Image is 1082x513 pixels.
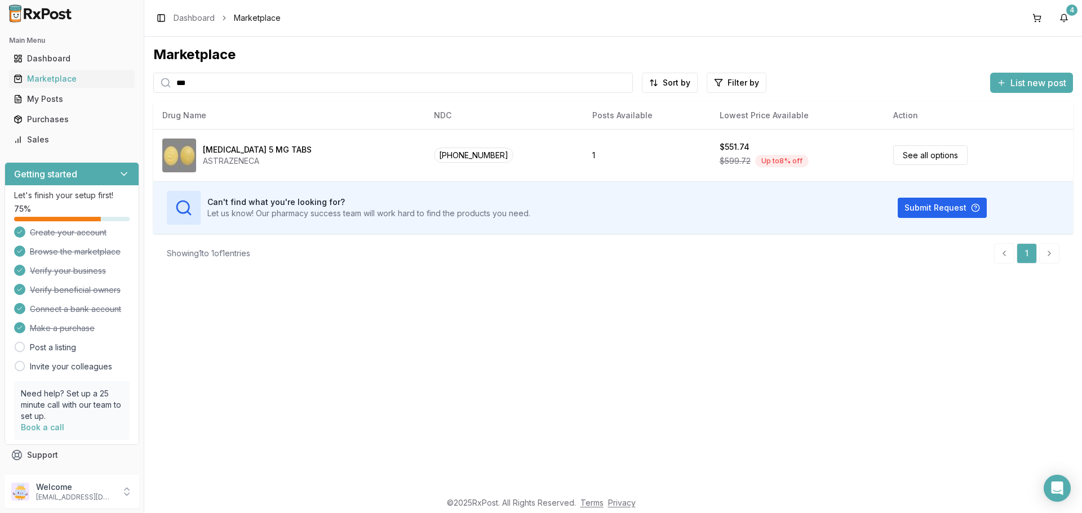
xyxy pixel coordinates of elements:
[14,73,130,84] div: Marketplace
[5,465,139,485] button: Feedback
[9,109,135,130] a: Purchases
[1017,243,1037,264] a: 1
[990,78,1073,90] a: List new post
[994,243,1059,264] nav: pagination
[203,155,312,167] div: ASTRAZENECA
[5,445,139,465] button: Support
[5,131,139,149] button: Sales
[14,190,130,201] p: Let's finish your setup first!
[990,73,1073,93] button: List new post
[720,155,751,167] span: $599.72
[14,53,130,64] div: Dashboard
[30,304,121,315] span: Connect a bank account
[5,70,139,88] button: Marketplace
[9,130,135,150] a: Sales
[30,342,76,353] a: Post a listing
[36,493,114,502] p: [EMAIL_ADDRESS][DOMAIN_NAME]
[30,284,121,296] span: Verify beneficial owners
[1066,5,1077,16] div: 4
[30,227,107,238] span: Create your account
[642,73,698,93] button: Sort by
[14,203,31,215] span: 75 %
[234,12,281,24] span: Marketplace
[21,422,64,432] a: Book a call
[153,46,1073,64] div: Marketplace
[36,481,114,493] p: Welcome
[207,197,530,208] h3: Can't find what you're looking for?
[893,145,968,165] a: See all options
[30,246,121,257] span: Browse the marketplace
[1044,475,1071,502] div: Open Intercom Messenger
[711,102,885,129] th: Lowest Price Available
[14,167,77,181] h3: Getting started
[11,483,29,501] img: User avatar
[203,144,312,155] div: [MEDICAL_DATA] 5 MG TABS
[707,73,766,93] button: Filter by
[21,388,123,422] p: Need help? Set up a 25 minute call with our team to set up.
[583,102,711,129] th: Posts Available
[153,102,425,129] th: Drug Name
[884,102,1073,129] th: Action
[207,208,530,219] p: Let us know! Our pharmacy success team will work hard to find the products you need.
[27,470,65,481] span: Feedback
[5,90,139,108] button: My Posts
[9,89,135,109] a: My Posts
[162,139,196,172] img: Farxiga 5 MG TABS
[174,12,281,24] nav: breadcrumb
[425,102,583,129] th: NDC
[755,155,809,167] div: Up to 8 % off
[9,48,135,69] a: Dashboard
[30,361,112,372] a: Invite your colleagues
[720,141,750,153] div: $551.74
[1010,76,1066,90] span: List new post
[580,498,604,507] a: Terms
[898,198,987,218] button: Submit Request
[30,323,95,334] span: Make a purchase
[663,77,690,88] span: Sort by
[174,12,215,24] a: Dashboard
[583,129,711,181] td: 1
[1055,9,1073,27] button: 4
[434,148,513,163] span: [PHONE_NUMBER]
[9,36,135,45] h2: Main Menu
[5,5,77,23] img: RxPost Logo
[5,50,139,68] button: Dashboard
[14,114,130,125] div: Purchases
[9,69,135,89] a: Marketplace
[5,110,139,128] button: Purchases
[608,498,636,507] a: Privacy
[167,248,250,259] div: Showing 1 to 1 of 1 entries
[14,93,130,105] div: My Posts
[30,265,106,276] span: Verify your business
[728,77,759,88] span: Filter by
[14,134,130,145] div: Sales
